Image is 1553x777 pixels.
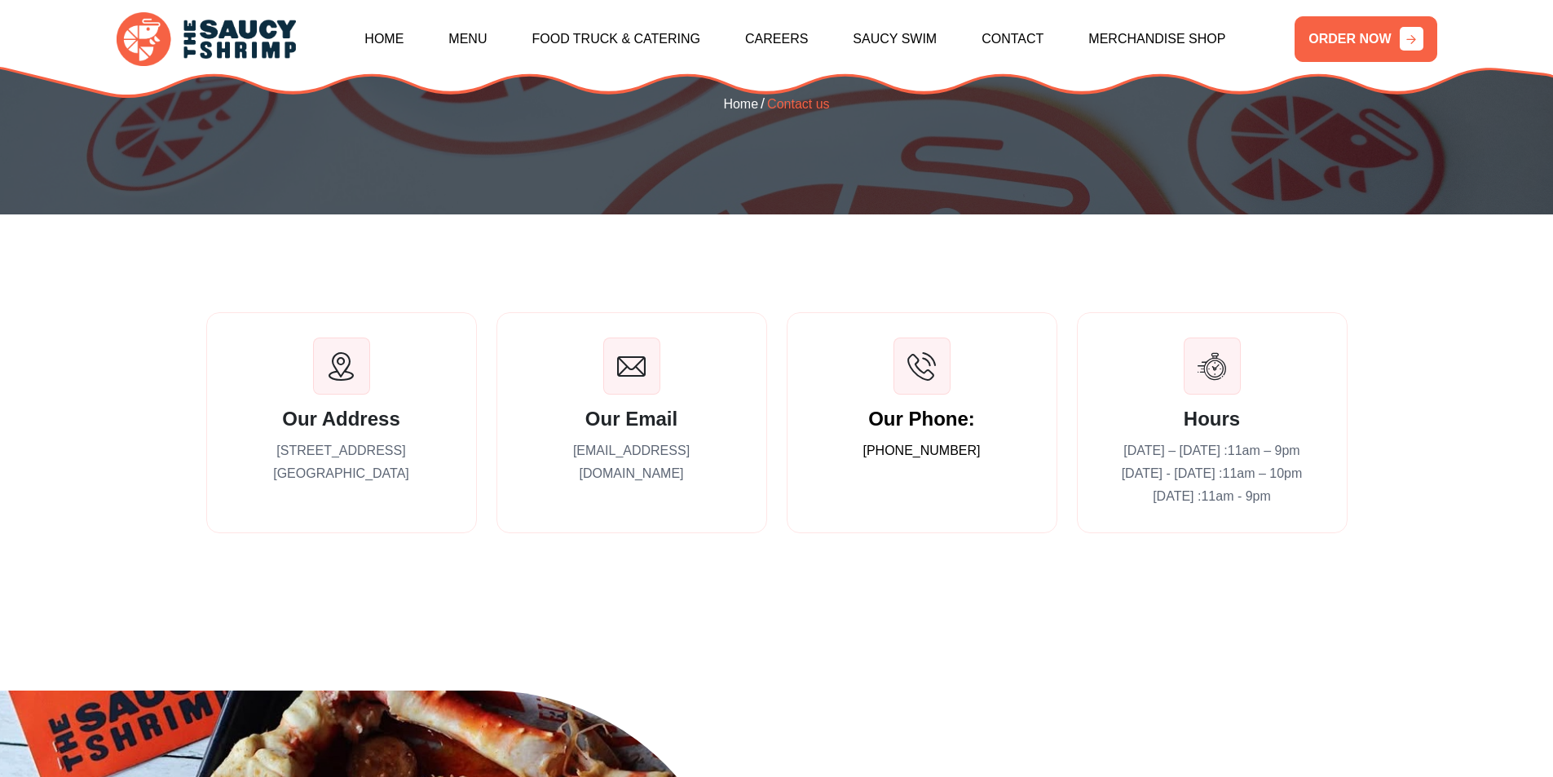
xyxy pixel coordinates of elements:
span: 11am – 9pm [1228,444,1300,457]
span: [DATE] : [1153,489,1271,503]
span: 11am – 10pm [1223,466,1303,480]
a: Our Phone: [868,408,975,431]
span: [DATE] – [DATE] : [1123,444,1299,457]
p: [EMAIL_ADDRESS][DOMAIN_NAME] [522,439,742,485]
a: [PHONE_NUMBER] [863,439,980,462]
span: [DATE] - [DATE] : [1122,466,1303,480]
a: Contact [982,4,1043,74]
a: Saucy Swim [853,4,937,74]
h3: Our Address [232,408,452,431]
a: ORDER NOW [1295,16,1436,62]
h6: Our Email [522,408,742,431]
p: [STREET_ADDRESS] [GEOGRAPHIC_DATA] [232,439,452,485]
h3: Hours [1102,408,1322,431]
a: Home [364,4,404,74]
a: Menu [448,4,487,74]
img: logo [117,12,296,67]
span: Contact us [767,95,829,114]
a: Home [723,95,758,114]
span: 11am - 9pm [1201,489,1270,503]
a: Careers [745,4,808,74]
a: Food Truck & Catering [532,4,700,74]
a: Merchandise Shop [1088,4,1225,74]
span: / [761,93,765,115]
